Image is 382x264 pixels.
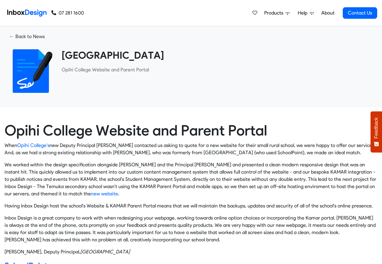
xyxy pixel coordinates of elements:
[264,9,286,17] span: Products
[5,214,377,243] p: Inbox Design is a great company to work with when redesigning your webpage, working towards onlin...
[319,7,336,19] a: About
[9,49,53,93] img: 2022_01_18_icon_signature.svg
[62,66,373,73] p: ​Opihi College Website and Parent Portal
[5,142,377,156] p: When new Deputy Principal [PERSON_NAME] contacted us asking to quote for a new website for their ...
[80,249,130,255] cite: Opihi College
[62,49,373,61] heading: [GEOGRAPHIC_DATA]
[5,202,377,210] p: Having Inbox Design host the school's Website & KAMAR Parent Portal means that we will maintain t...
[295,7,316,19] a: Help
[5,122,377,139] h1: Opihi College Website and Parent Portal
[298,9,310,17] span: Help
[5,161,377,197] p: We worked within the design specification alongside [PERSON_NAME] and the Principal [PERSON_NAME]...
[91,191,118,197] a: new website
[5,248,377,256] footer: [PERSON_NAME], Deputy Principal,
[5,31,50,42] a: ← Back to News
[343,7,377,19] a: Contact Us
[51,9,84,17] a: 07 281 1600
[374,117,379,139] span: Feedback
[17,142,50,148] a: Opihi College's
[262,7,292,19] a: Products
[371,111,382,152] button: Feedback - Show survey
